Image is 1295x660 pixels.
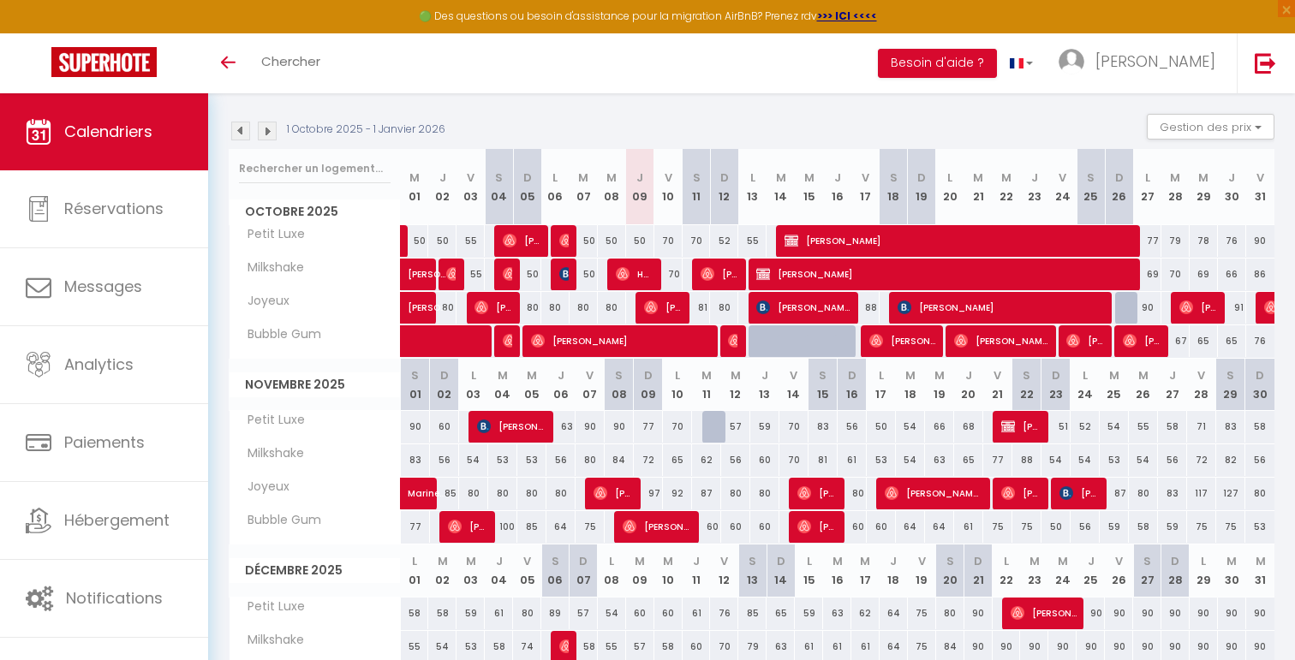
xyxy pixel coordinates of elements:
[503,224,540,257] span: [PERSON_NAME]
[869,324,935,357] span: [PERSON_NAME]
[1129,359,1158,411] th: 26
[1187,411,1216,443] div: 71
[430,359,459,411] th: 02
[934,367,945,384] abbr: M
[474,291,512,324] span: [PERSON_NAME] & [PERSON_NAME]
[428,225,457,257] div: 50
[1228,169,1235,186] abbr: J
[401,259,429,291] a: [PERSON_NAME]
[851,292,880,324] div: 88
[1218,149,1246,225] th: 30
[838,411,867,443] div: 56
[230,372,400,397] span: Novembre 2025
[440,367,449,384] abbr: D
[905,367,916,384] abbr: M
[867,444,896,476] div: 53
[665,169,672,186] abbr: V
[1256,169,1264,186] abbr: V
[488,359,517,411] th: 04
[663,359,692,411] th: 10
[51,47,157,77] img: Super Booking
[1216,359,1245,411] th: 29
[430,411,459,443] div: 60
[401,225,429,257] div: 50
[1179,291,1217,324] span: [PERSON_NAME]
[634,478,663,509] div: 97
[1133,225,1161,257] div: 77
[488,478,517,509] div: 80
[756,291,850,324] span: [PERSON_NAME]
[513,149,541,225] th: 05
[1041,359,1071,411] th: 23
[851,149,880,225] th: 17
[1031,169,1038,186] abbr: J
[896,411,925,443] div: 54
[993,149,1021,225] th: 22
[605,444,634,476] div: 84
[503,324,512,357] span: [PERSON_NAME]
[838,359,867,411] th: 16
[750,444,779,476] div: 60
[779,359,809,411] th: 14
[1190,149,1218,225] th: 29
[261,52,320,70] span: Chercher
[817,9,877,23] a: >>> ICI <<<<
[954,359,983,411] th: 20
[750,478,779,509] div: 80
[546,478,576,509] div: 80
[654,225,683,257] div: 70
[1245,444,1274,476] div: 56
[720,169,729,186] abbr: D
[1109,367,1119,384] abbr: M
[1218,225,1246,257] div: 76
[1255,52,1276,74] img: logout
[838,478,867,509] div: 80
[439,169,446,186] abbr: J
[1048,149,1077,225] th: 24
[1133,292,1161,324] div: 90
[459,478,488,509] div: 80
[576,411,605,443] div: 90
[232,444,308,463] span: Milkshake
[527,367,537,384] abbr: M
[710,149,738,225] th: 12
[838,444,867,476] div: 61
[1100,411,1129,443] div: 54
[541,292,570,324] div: 80
[663,478,692,509] div: 92
[1115,169,1124,186] abbr: D
[1023,367,1030,384] abbr: S
[1218,292,1246,324] div: 91
[517,478,546,509] div: 80
[790,367,797,384] abbr: V
[232,511,325,530] span: Bubble Gum
[994,367,1001,384] abbr: V
[570,149,598,225] th: 07
[848,367,856,384] abbr: D
[606,169,617,186] abbr: M
[546,359,576,411] th: 06
[1105,149,1133,225] th: 26
[1129,478,1158,509] div: 80
[495,169,503,186] abbr: S
[738,149,767,225] th: 13
[819,367,827,384] abbr: S
[239,153,391,184] input: Rechercher un logement...
[701,367,712,384] abbr: M
[964,149,993,225] th: 21
[634,411,663,443] div: 77
[954,411,983,443] div: 68
[710,292,738,324] div: 80
[692,359,721,411] th: 11
[1052,367,1060,384] abbr: D
[896,444,925,476] div: 54
[232,259,308,277] span: Milkshake
[64,354,134,375] span: Analytics
[1170,169,1180,186] abbr: M
[654,149,683,225] th: 10
[626,149,654,225] th: 09
[513,259,541,290] div: 50
[809,411,838,443] div: 83
[936,149,964,225] th: 20
[531,324,710,357] span: [PERSON_NAME]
